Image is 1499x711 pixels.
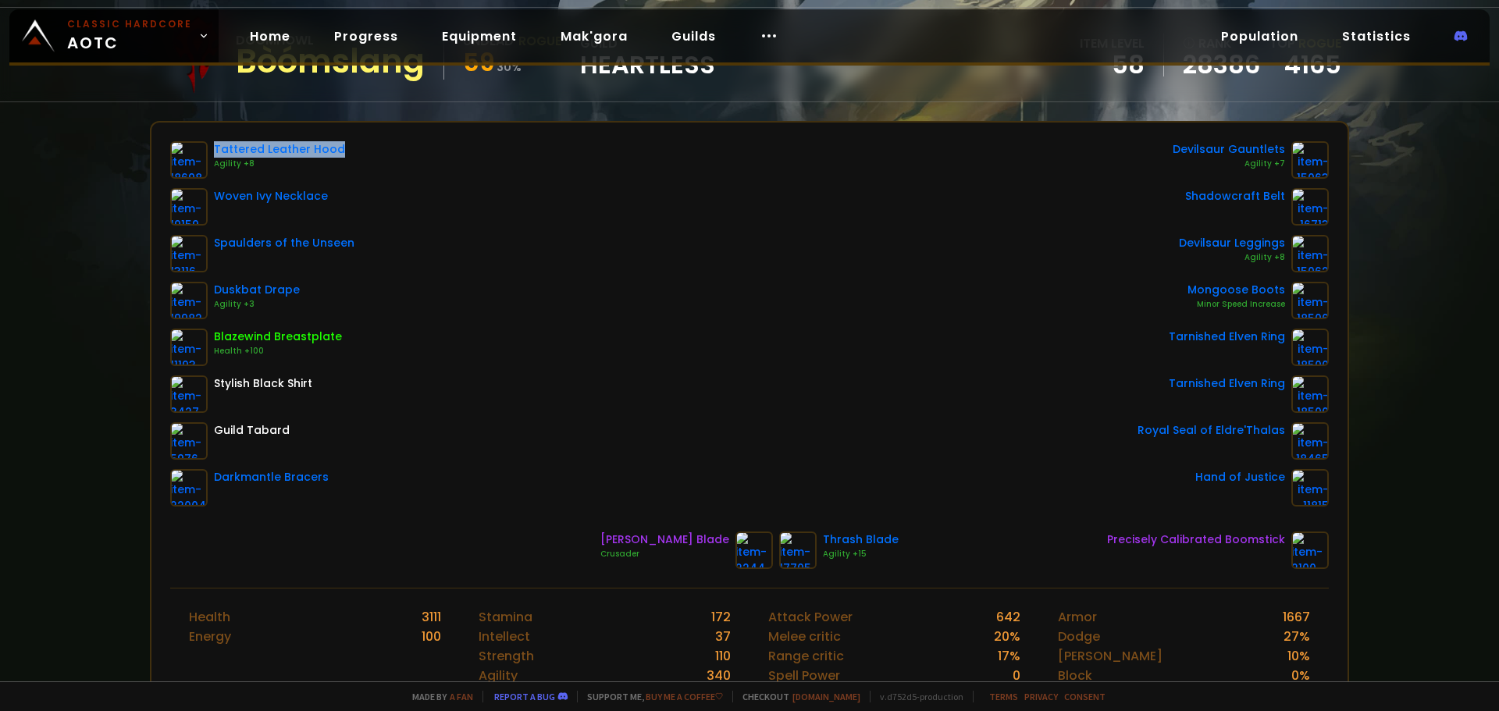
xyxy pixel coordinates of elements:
img: item-17705 [779,531,817,569]
span: Checkout [732,691,860,702]
span: AOTC [67,17,192,55]
img: item-22004 [170,469,208,507]
div: Tarnished Elven Ring [1169,329,1285,345]
div: 10 % [1287,646,1310,666]
div: 100 [422,627,441,646]
div: Agility +7 [1173,158,1285,170]
div: 58 [1080,53,1145,76]
div: Agility +15 [823,548,899,560]
div: 0 % [1291,666,1310,685]
div: 172 [711,607,731,627]
a: Home [237,20,303,52]
div: Armor [1058,607,1097,627]
img: item-13116 [170,235,208,272]
div: 17 % [998,646,1020,666]
div: 340 [707,666,731,685]
a: Privacy [1024,691,1058,702]
a: Report a bug [494,691,555,702]
div: 3111 [422,607,441,627]
span: Heartless [580,53,715,76]
div: Attack Power [768,607,853,627]
a: Statistics [1330,20,1423,52]
a: Classic HardcoreAOTC [9,9,219,62]
span: v. d752d5 - production [870,691,963,702]
img: item-18465 [1291,422,1329,460]
img: item-5976 [170,422,208,460]
div: Spell Power [768,666,840,685]
a: Mak'gora [548,20,640,52]
div: Tattered Leather Hood [214,141,345,158]
a: 28386 [1183,53,1260,76]
div: 1667 [1283,607,1310,627]
div: Bòómslang [236,50,425,73]
div: [PERSON_NAME] [1058,646,1163,666]
div: Block [1058,666,1092,685]
span: Support me, [577,691,723,702]
img: item-11815 [1291,469,1329,507]
div: Tarnished Elven Ring [1169,375,1285,392]
a: Guilds [659,20,728,52]
div: Intellect [479,627,530,646]
div: 0 [1013,666,1020,685]
div: 20 % [994,627,1020,646]
div: Darkmantle Bracers [214,469,329,485]
img: item-2244 [735,531,773,569]
div: Thrash Blade [823,531,899,548]
a: Buy me a coffee [646,691,723,702]
div: Agility +3 [214,298,300,311]
div: Precisely Calibrated Boomstick [1107,531,1285,548]
small: 30 % [497,59,522,75]
div: guild [580,34,715,76]
div: Hand of Justice [1195,469,1285,485]
div: Duskbat Drape [214,282,300,298]
div: 27 % [1284,627,1310,646]
div: Shadowcraft Belt [1185,188,1285,204]
div: Health +100 [214,345,342,357]
img: item-15063 [1291,141,1329,179]
div: Stamina [479,607,532,627]
span: Made by [403,691,473,702]
img: item-11193 [170,329,208,366]
img: item-3427 [170,375,208,413]
div: Crusader [600,548,729,560]
img: item-15062 [1291,235,1329,272]
div: Devilsaur Leggings [1179,235,1285,251]
a: Progress [322,20,411,52]
div: Range critic [768,646,844,666]
img: item-19982 [170,282,208,319]
div: Dodge [1058,627,1100,646]
img: item-18698 [170,141,208,179]
div: 110 [715,646,731,666]
div: Health [189,607,230,627]
img: item-18500 [1291,329,1329,366]
div: Energy [189,627,231,646]
div: Devilsaur Gauntlets [1173,141,1285,158]
div: Minor Speed Increase [1187,298,1285,311]
div: 642 [996,607,1020,627]
a: Equipment [429,20,529,52]
img: item-2100 [1291,531,1329,569]
div: Agility +8 [214,158,345,170]
div: 37 [715,627,731,646]
img: item-18500 [1291,375,1329,413]
a: Population [1209,20,1311,52]
a: [DOMAIN_NAME] [792,691,860,702]
div: Royal Seal of Eldre'Thalas [1138,422,1285,439]
div: Spaulders of the Unseen [214,235,354,251]
div: Melee critic [768,627,841,646]
a: Consent [1064,691,1106,702]
img: item-19159 [170,188,208,226]
div: [PERSON_NAME] Blade [600,531,729,548]
img: item-16713 [1291,188,1329,226]
div: Guild Tabard [214,422,290,439]
div: Stylish Black Shirt [214,375,312,392]
div: Agility +8 [1179,251,1285,264]
small: Classic Hardcore [67,17,192,31]
a: Terms [989,691,1018,702]
img: item-18506 [1291,282,1329,319]
div: Agility [479,666,518,685]
div: Strength [479,646,534,666]
div: Blazewind Breastplate [214,329,342,345]
a: a fan [450,691,473,702]
div: Woven Ivy Necklace [214,188,328,204]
